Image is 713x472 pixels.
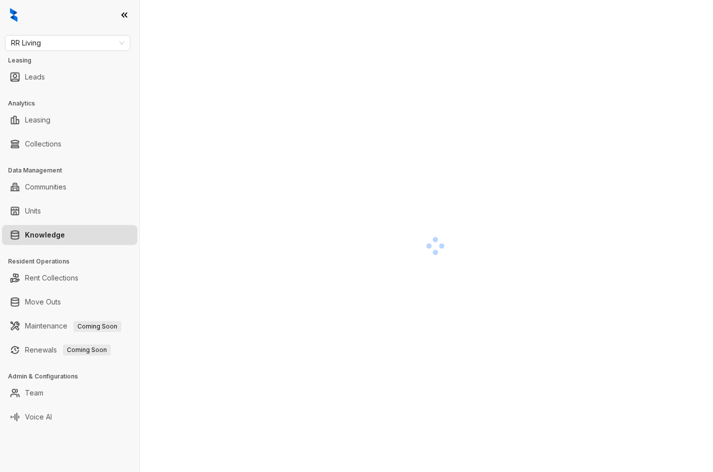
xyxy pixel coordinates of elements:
[8,372,139,381] h3: Admin & Configurations
[25,134,61,154] a: Collections
[2,201,137,221] li: Units
[25,340,111,360] a: RenewalsComing Soon
[2,340,137,360] li: Renewals
[25,225,65,245] a: Knowledge
[2,268,137,288] li: Rent Collections
[2,67,137,87] li: Leads
[25,67,45,87] a: Leads
[25,383,43,403] a: Team
[2,407,137,427] li: Voice AI
[2,134,137,154] li: Collections
[10,8,17,22] img: logo
[8,56,139,65] h3: Leasing
[2,177,137,197] li: Communities
[2,316,137,336] li: Maintenance
[25,407,52,427] a: Voice AI
[25,110,50,130] a: Leasing
[8,99,139,108] h3: Analytics
[25,177,66,197] a: Communities
[2,225,137,245] li: Knowledge
[2,110,137,130] li: Leasing
[2,383,137,403] li: Team
[73,321,121,332] span: Coming Soon
[63,344,111,355] span: Coming Soon
[2,292,137,312] li: Move Outs
[25,292,61,312] a: Move Outs
[8,166,139,175] h3: Data Management
[8,257,139,266] h3: Resident Operations
[11,35,124,50] span: RR Living
[25,201,41,221] a: Units
[25,268,78,288] a: Rent Collections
